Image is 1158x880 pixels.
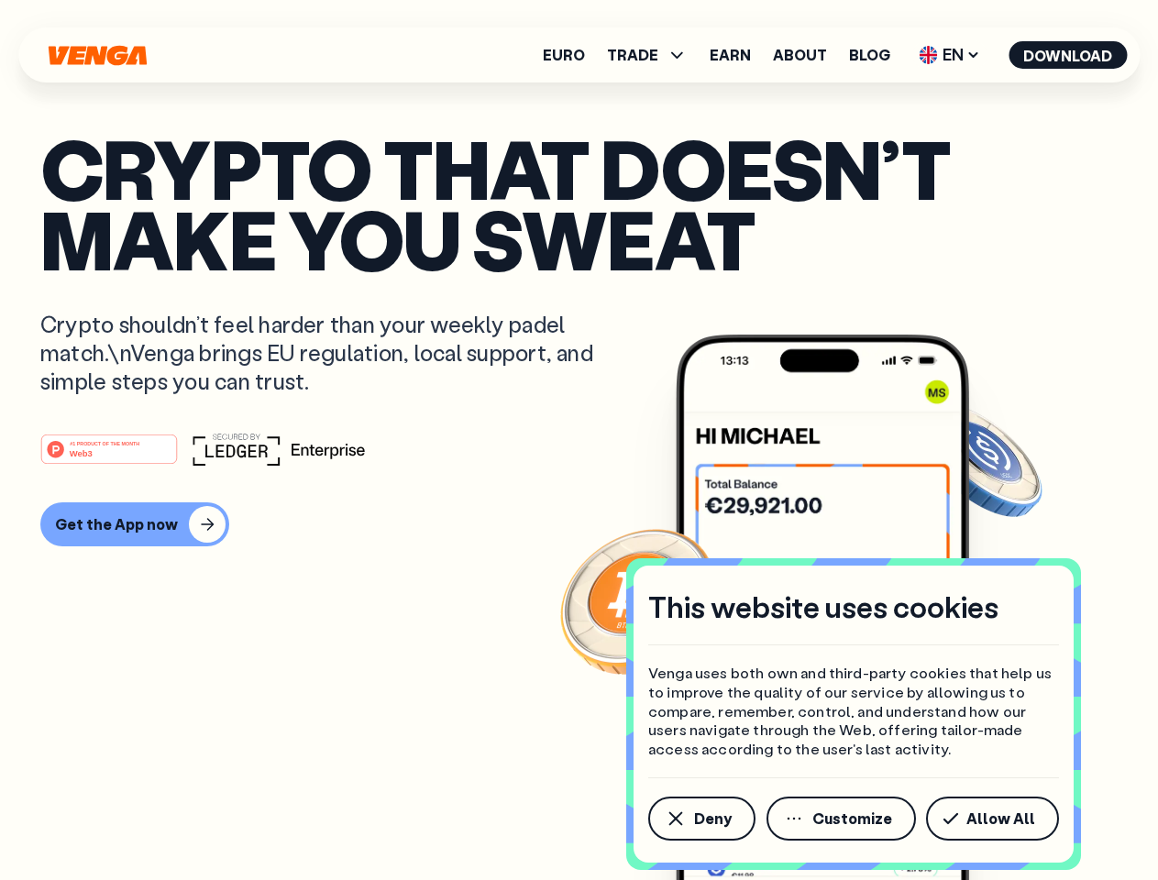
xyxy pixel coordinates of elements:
tspan: Web3 [70,447,93,457]
button: Deny [648,797,755,841]
span: Deny [694,811,732,826]
a: Blog [849,48,890,62]
svg: Home [46,45,149,66]
span: Customize [812,811,892,826]
img: flag-uk [919,46,937,64]
p: Crypto shouldn’t feel harder than your weekly padel match.\nVenga brings EU regulation, local sup... [40,310,620,396]
span: EN [912,40,987,70]
button: Allow All [926,797,1059,841]
img: USDC coin [914,394,1046,526]
span: Allow All [966,811,1035,826]
a: Euro [543,48,585,62]
a: Get the App now [40,502,1118,546]
div: Get the App now [55,515,178,533]
button: Get the App now [40,502,229,546]
a: Earn [710,48,751,62]
p: Venga uses both own and third-party cookies that help us to improve the quality of our service by... [648,664,1059,759]
button: Download [1009,41,1127,69]
h4: This website uses cookies [648,588,998,626]
button: Customize [766,797,916,841]
img: Bitcoin [557,518,722,683]
span: TRADE [607,44,688,66]
a: About [773,48,827,62]
p: Crypto that doesn’t make you sweat [40,133,1118,273]
span: TRADE [607,48,658,62]
tspan: #1 PRODUCT OF THE MONTH [70,440,139,445]
a: #1 PRODUCT OF THE MONTHWeb3 [40,445,178,468]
